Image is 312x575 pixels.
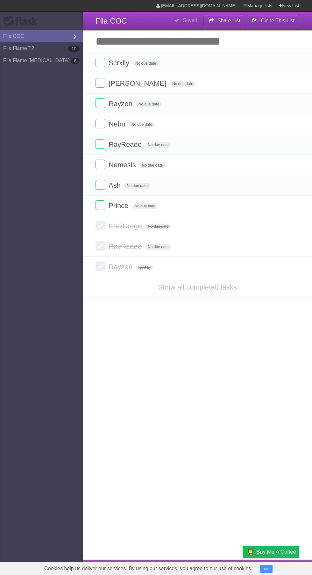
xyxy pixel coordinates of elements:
[136,264,153,270] span: [DATE]
[260,565,273,573] button: OK
[109,161,138,169] span: Nemesis
[145,142,171,148] span: No due date
[109,242,143,250] span: RayReade
[158,283,237,291] a: Show all completed tasks
[3,16,41,27] div: Flask
[96,17,127,25] span: Fila COC
[96,200,105,210] label: Done
[139,162,165,168] span: No due date
[132,203,158,209] span: No due date
[96,160,105,169] label: Done
[96,262,105,271] label: Done
[203,15,245,26] button: Share List
[183,18,197,23] b: Saved
[129,122,155,127] span: No due date
[109,222,143,230] span: KhalDrogo
[109,181,122,189] span: Ash
[179,561,205,573] a: Developers
[136,101,162,107] span: No due date
[145,224,171,229] span: No due date
[213,561,227,573] a: Terms
[246,546,255,557] img: Buy me a coffee
[109,140,143,148] span: RayReade
[38,562,259,575] span: Cookies help us deliver our services. By using our services, you agree to our use of cookies.
[133,61,159,66] span: No due date
[68,46,80,52] b: 10
[145,244,171,250] span: No due date
[170,81,195,87] span: No due date
[235,561,251,573] a: Privacy
[109,120,127,128] span: Nebu
[256,546,296,557] span: Buy me a coffee
[109,263,134,271] span: Rayzen
[96,98,105,108] label: Done
[96,221,105,230] label: Done
[217,18,240,23] b: Share List
[109,79,168,87] span: [PERSON_NAME]
[96,139,105,149] label: Done
[96,119,105,128] label: Done
[96,58,105,67] label: Done
[109,202,130,210] span: Prince
[109,100,134,108] span: Rayzen
[124,183,150,189] span: No due date
[247,15,299,26] button: Clone This List
[109,59,131,67] span: Scrxlly
[96,180,105,190] label: Done
[261,18,294,23] b: Clone This List
[158,561,172,573] a: About
[96,241,105,251] label: Done
[96,78,105,88] label: Done
[243,546,299,558] a: Buy me a coffee
[71,58,80,64] b: 8
[259,561,299,573] a: Suggest a feature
